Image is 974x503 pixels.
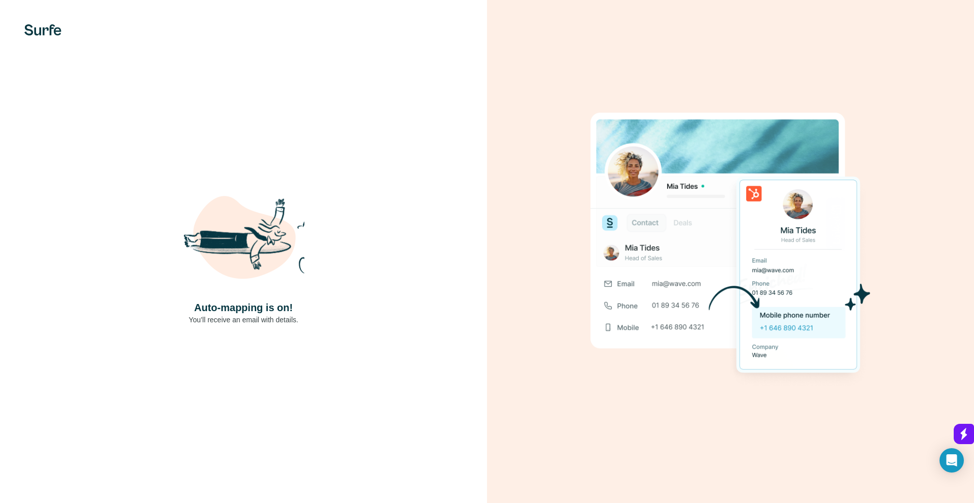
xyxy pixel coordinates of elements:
[590,113,871,390] img: Download Success
[183,179,304,300] img: Shaka Illustration
[194,300,293,315] h4: Auto-mapping is on!
[189,315,298,325] p: You’ll receive an email with details.
[940,448,964,473] div: Open Intercom Messenger
[24,24,61,36] img: Surfe's logo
